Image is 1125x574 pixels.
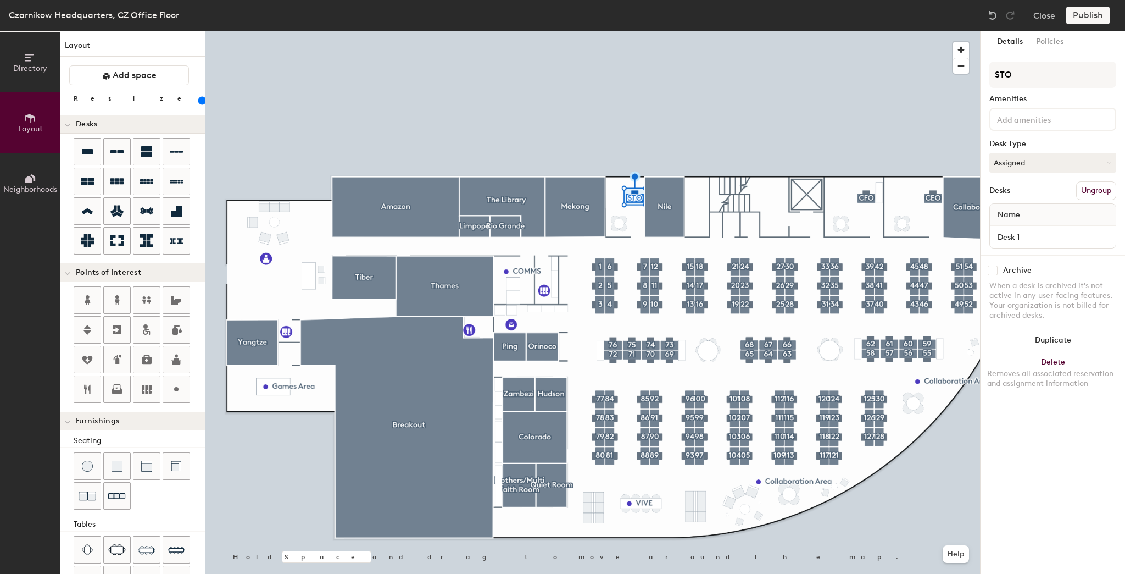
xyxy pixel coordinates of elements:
span: Add space [113,70,157,81]
img: Redo [1005,10,1016,21]
button: Help [943,545,969,563]
span: Layout [18,124,43,134]
button: Couch (middle) [133,452,160,480]
span: Directory [13,64,47,73]
div: Desks [989,186,1010,195]
div: Resize [74,94,195,103]
button: Couch (x3) [103,482,131,510]
div: Archive [1003,266,1032,275]
button: Policies [1029,31,1070,53]
button: Stool [74,452,101,480]
button: Details [990,31,1029,53]
button: Couch (x2) [74,482,101,510]
button: Eight seat table [133,536,160,564]
button: Six seat table [103,536,131,564]
h1: Layout [60,40,205,57]
div: When a desk is archived it's not active in any user-facing features. Your organization is not bil... [989,281,1116,321]
button: Cushion [103,452,131,480]
img: Ten seat table [168,541,185,559]
img: Stool [82,461,93,472]
span: Desks [76,120,97,129]
div: Amenities [989,95,1116,103]
img: Six seat table [108,544,126,555]
button: DeleteRemoves all associated reservation and assignment information [981,351,1125,400]
button: Couch (corner) [163,452,190,480]
div: Removes all associated reservation and assignment information [987,369,1118,389]
input: Unnamed desk [992,229,1113,245]
img: Undo [987,10,998,21]
img: Cushion [112,461,122,472]
img: Couch (x3) [108,488,126,505]
div: Seating [74,435,205,447]
button: Ungroup [1076,181,1116,200]
input: Add amenities [995,112,1094,125]
img: Eight seat table [138,541,155,559]
div: Desk Type [989,140,1116,148]
img: Couch (middle) [141,461,152,472]
span: Name [992,205,1026,225]
img: Couch (corner) [171,461,182,472]
span: Points of Interest [76,268,141,277]
img: Couch (x2) [79,487,96,505]
button: Add space [69,65,189,85]
div: Tables [74,518,205,531]
div: Czarnikow Headquarters, CZ Office Floor [9,8,179,22]
img: Four seat table [82,544,93,555]
button: Assigned [989,153,1116,173]
button: Ten seat table [163,536,190,564]
button: Four seat table [74,536,101,564]
button: Duplicate [981,329,1125,351]
button: Close [1033,7,1055,24]
span: Neighborhoods [3,185,57,194]
span: Furnishings [76,417,119,426]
